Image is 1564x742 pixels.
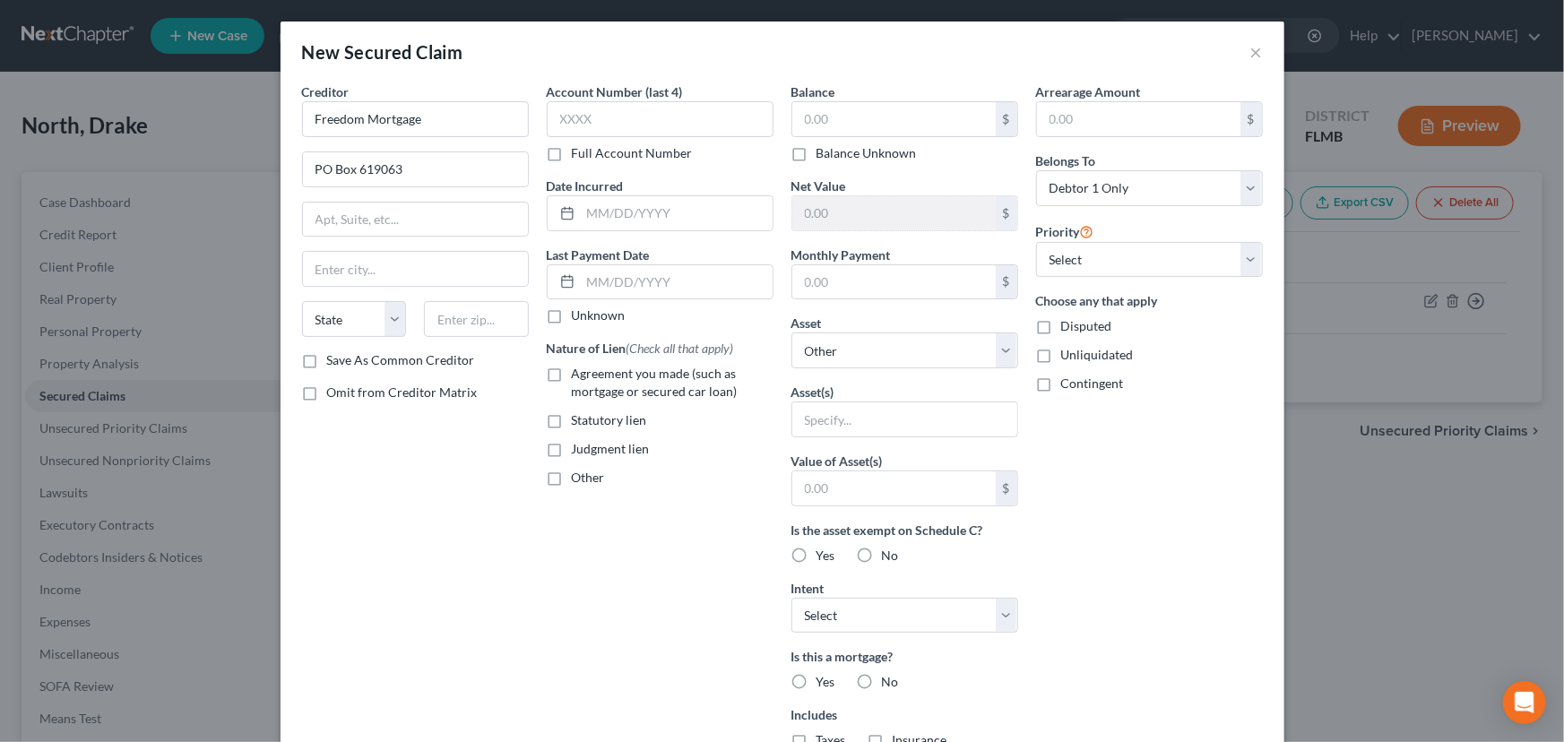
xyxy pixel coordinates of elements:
div: Open Intercom Messenger [1503,681,1546,724]
label: Arrearage Amount [1036,82,1141,101]
span: No [882,548,899,563]
input: 0.00 [792,471,996,505]
label: Date Incurred [547,177,624,195]
span: Other [572,470,605,485]
span: Unliquidated [1061,347,1134,362]
label: Account Number (last 4) [547,82,683,101]
span: Creditor [302,84,350,99]
label: Is the asset exempt on Schedule C? [791,521,1018,539]
label: Nature of Lien [547,339,734,358]
input: Search creditor by name... [302,101,529,137]
label: Balance [791,82,835,101]
input: MM/DD/YYYY [581,265,773,299]
div: $ [1240,102,1262,136]
input: XXXX [547,101,773,137]
span: Yes [817,674,835,689]
input: Apt, Suite, etc... [303,203,528,237]
span: Asset [791,315,822,331]
button: × [1250,41,1263,63]
span: Disputed [1061,318,1112,333]
label: Value of Asset(s) [791,452,883,470]
label: Includes [791,705,1018,724]
input: 0.00 [792,265,996,299]
div: $ [996,196,1017,230]
label: Intent [791,579,825,598]
div: New Secured Claim [302,39,463,65]
input: Enter city... [303,252,528,286]
label: Monthly Payment [791,246,891,264]
label: Unknown [572,306,626,324]
label: Full Account Number [572,144,693,162]
span: Yes [817,548,835,563]
label: Choose any that apply [1036,291,1263,310]
span: (Check all that apply) [626,341,734,356]
span: Belongs To [1036,153,1096,168]
input: Specify... [792,402,1017,436]
div: $ [996,265,1017,299]
div: $ [996,471,1017,505]
span: Omit from Creditor Matrix [327,384,478,400]
label: Last Payment Date [547,246,650,264]
input: 0.00 [792,196,996,230]
input: 0.00 [1037,102,1240,136]
label: Priority [1036,220,1094,242]
span: Contingent [1061,375,1124,391]
span: No [882,674,899,689]
label: Balance Unknown [817,144,917,162]
input: MM/DD/YYYY [581,196,773,230]
label: Asset(s) [791,383,834,401]
label: Save As Common Creditor [327,351,475,369]
input: Enter address... [303,152,528,186]
label: Net Value [791,177,846,195]
input: 0.00 [792,102,996,136]
span: Judgment lien [572,441,650,456]
label: Is this a mortgage? [791,647,1018,666]
span: Statutory lien [572,412,647,427]
span: Agreement you made (such as mortgage or secured car loan) [572,366,738,399]
input: Enter zip... [424,301,529,337]
div: $ [996,102,1017,136]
